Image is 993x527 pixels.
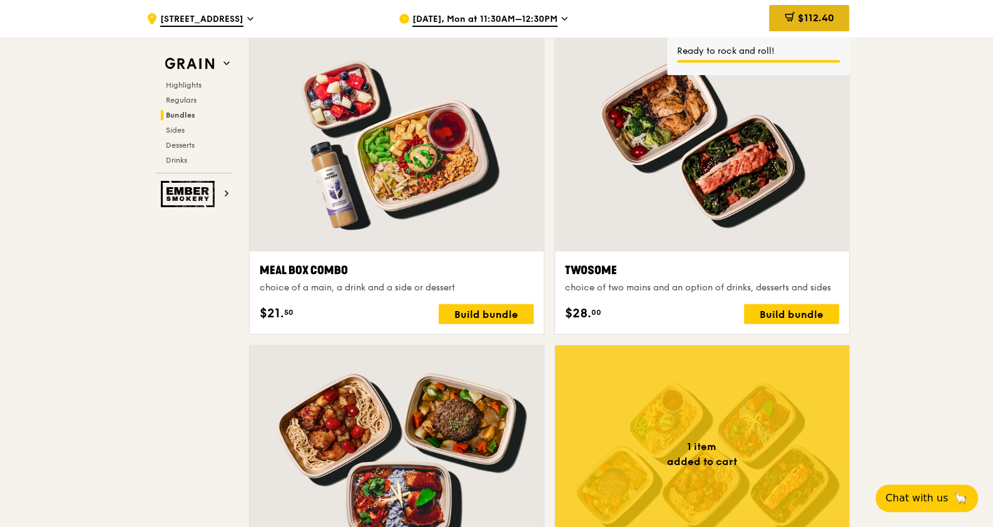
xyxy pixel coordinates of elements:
[744,304,839,324] div: Build bundle
[161,181,218,207] img: Ember Smokery web logo
[260,262,534,279] div: Meal Box Combo
[166,141,195,150] span: Desserts
[166,96,196,105] span: Regulars
[565,262,839,279] div: Twosome
[439,304,534,324] div: Build bundle
[953,491,968,506] span: 🦙
[166,156,187,165] span: Drinks
[875,484,978,512] button: Chat with us🦙
[284,307,293,317] span: 50
[166,81,201,90] span: Highlights
[885,491,948,506] span: Chat with us
[260,304,284,323] span: $21.
[797,12,833,24] span: $112.40
[166,111,195,120] span: Bundles
[260,282,534,294] div: choice of a main, a drink and a side or dessert
[166,126,185,135] span: Sides
[591,307,601,317] span: 00
[565,282,839,294] div: choice of two mains and an option of drinks, desserts and sides
[161,53,218,75] img: Grain web logo
[412,13,558,27] span: [DATE], Mon at 11:30AM–12:30PM
[160,13,243,27] span: [STREET_ADDRESS]
[677,45,840,58] div: Ready to rock and roll!
[565,304,591,323] span: $28.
